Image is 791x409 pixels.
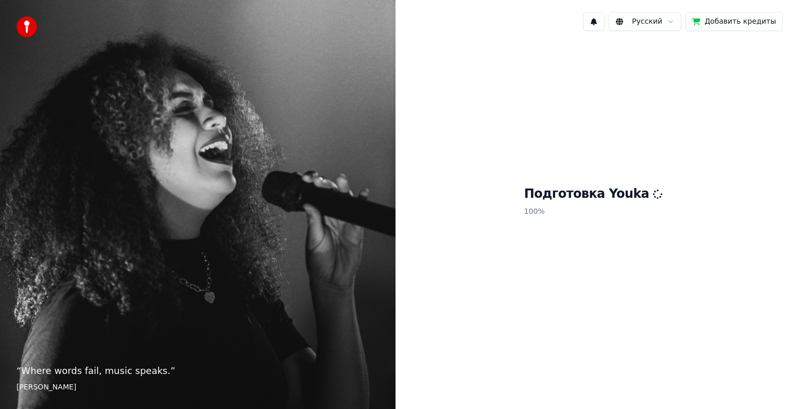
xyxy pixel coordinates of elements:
p: “ Where words fail, music speaks. ” [16,364,379,378]
footer: [PERSON_NAME] [16,382,379,393]
img: youka [16,16,37,37]
h1: Подготовка Youka [524,186,663,202]
p: 100 % [524,202,663,221]
button: Добавить кредиты [685,12,783,31]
